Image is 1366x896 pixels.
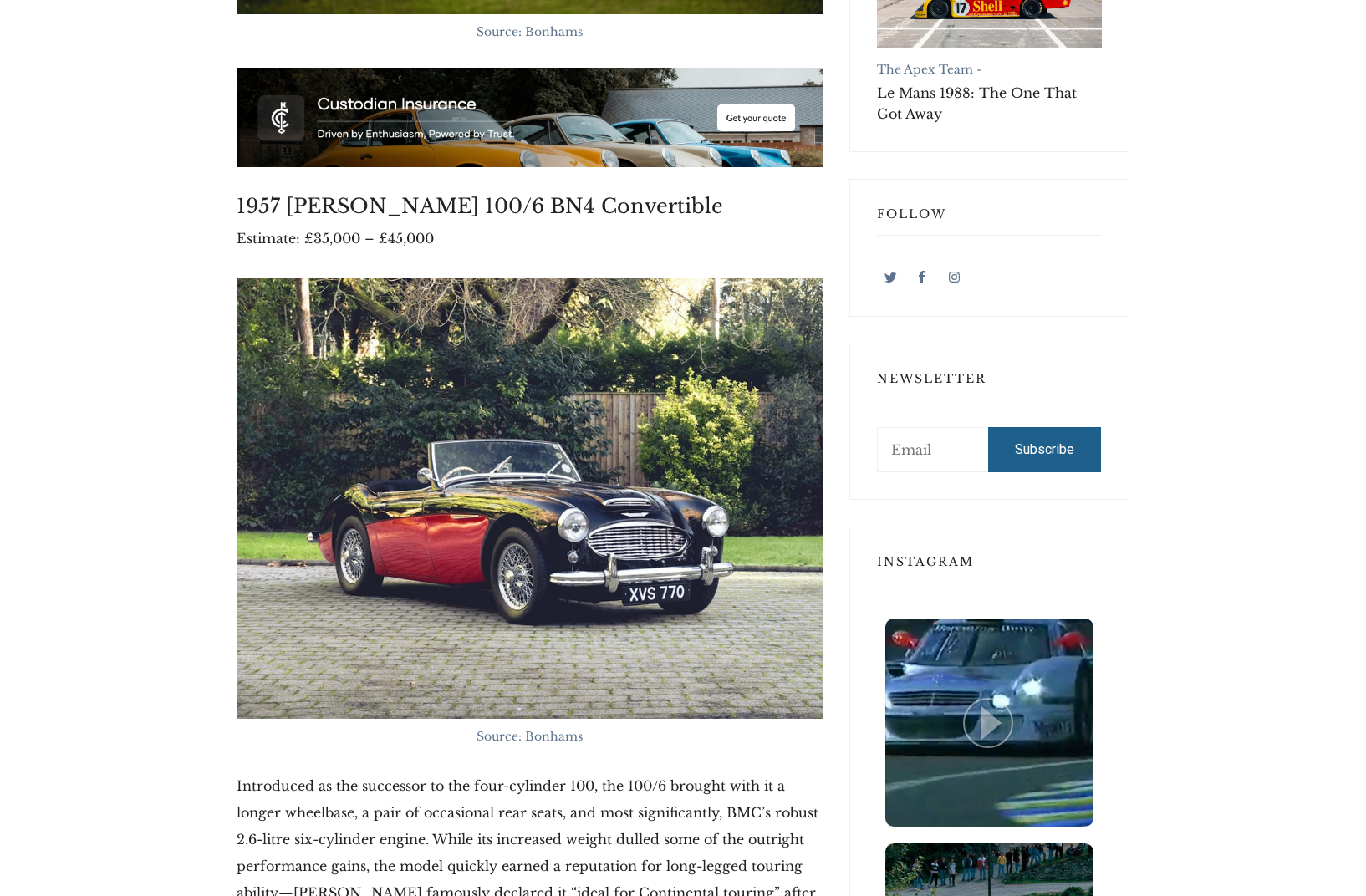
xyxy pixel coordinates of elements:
span: Source: Bonhams [477,729,583,744]
a: Facebook [909,262,936,289]
h3: Newsletter [877,371,1102,400]
h3: Instagram [877,554,1102,583]
a: Le Mans 1988: The One That Got Away [877,83,1102,125]
h3: 1957 [PERSON_NAME] 100/6 BN4 Convertible [237,194,823,218]
p: Estimate: £35,000 – £45,000 [237,225,823,252]
a: Instagram [940,262,968,289]
button: Subscribe [988,427,1101,472]
span: Source: Bonhams [477,24,583,39]
a: Twitter [877,262,905,289]
h3: Follow [877,206,1102,236]
a: The Apex Team - [877,62,981,77]
input: Email [877,427,989,472]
